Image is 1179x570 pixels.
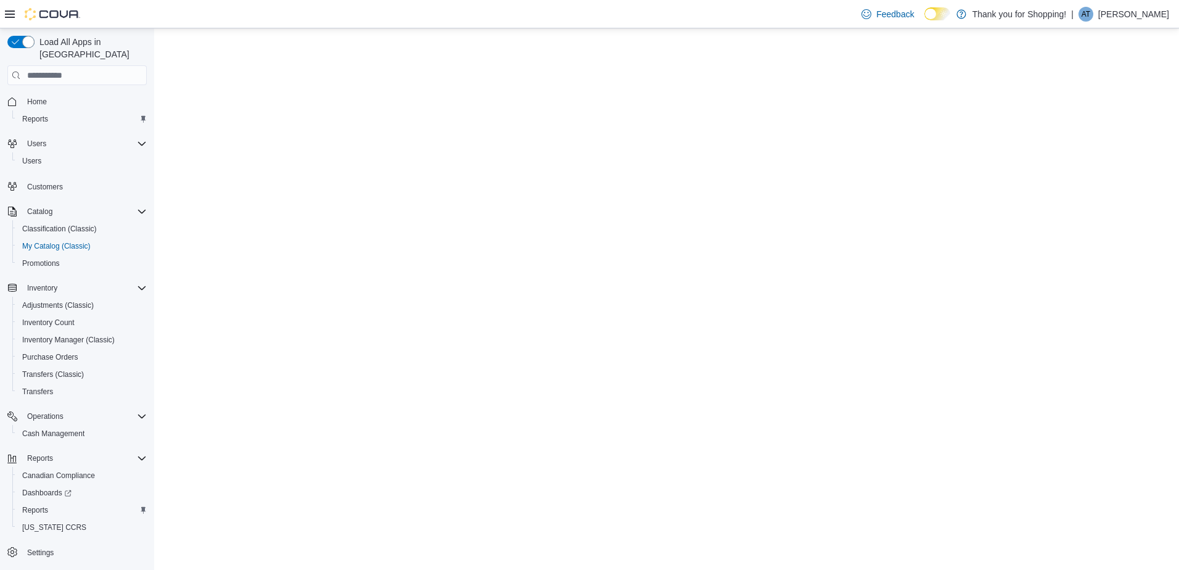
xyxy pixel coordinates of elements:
[27,139,46,149] span: Users
[2,135,152,152] button: Users
[2,408,152,425] button: Operations
[17,485,147,500] span: Dashboards
[17,384,58,399] a: Transfers
[17,112,53,126] a: Reports
[27,411,64,421] span: Operations
[17,315,80,330] a: Inventory Count
[22,300,94,310] span: Adjustments (Classic)
[17,239,147,254] span: My Catalog (Classic)
[12,484,152,502] a: Dashboards
[27,182,63,192] span: Customers
[22,409,147,424] span: Operations
[22,545,59,560] a: Settings
[857,2,919,27] a: Feedback
[17,256,65,271] a: Promotions
[12,383,152,400] button: Transfers
[22,281,147,295] span: Inventory
[35,36,147,60] span: Load All Apps in [GEOGRAPHIC_DATA]
[17,239,96,254] a: My Catalog (Classic)
[2,203,152,220] button: Catalog
[12,331,152,349] button: Inventory Manager (Classic)
[17,332,120,347] a: Inventory Manager (Classic)
[12,425,152,442] button: Cash Management
[22,335,115,345] span: Inventory Manager (Classic)
[22,94,52,109] a: Home
[22,429,84,439] span: Cash Management
[22,94,147,109] span: Home
[17,350,147,365] span: Purchase Orders
[17,520,91,535] a: [US_STATE] CCRS
[17,332,147,347] span: Inventory Manager (Classic)
[17,503,53,518] a: Reports
[25,8,80,20] img: Cova
[22,241,91,251] span: My Catalog (Classic)
[27,453,53,463] span: Reports
[27,207,52,217] span: Catalog
[22,318,75,328] span: Inventory Count
[1098,7,1169,22] p: [PERSON_NAME]
[17,367,89,382] a: Transfers (Classic)
[17,468,100,483] a: Canadian Compliance
[22,387,53,397] span: Transfers
[12,366,152,383] button: Transfers (Classic)
[22,488,72,498] span: Dashboards
[12,502,152,519] button: Reports
[22,281,62,295] button: Inventory
[22,352,78,362] span: Purchase Orders
[17,384,147,399] span: Transfers
[22,505,48,515] span: Reports
[12,467,152,484] button: Canadian Compliance
[17,154,46,168] a: Users
[924,7,950,20] input: Dark Mode
[22,224,97,234] span: Classification (Classic)
[2,177,152,195] button: Customers
[12,297,152,314] button: Adjustments (Classic)
[17,221,147,236] span: Classification (Classic)
[924,20,925,21] span: Dark Mode
[17,426,147,441] span: Cash Management
[876,8,914,20] span: Feedback
[12,110,152,128] button: Reports
[22,204,57,219] button: Catalog
[12,152,152,170] button: Users
[17,315,147,330] span: Inventory Count
[22,178,147,194] span: Customers
[22,136,51,151] button: Users
[12,220,152,238] button: Classification (Classic)
[17,112,147,126] span: Reports
[1078,7,1093,22] div: Adam Tottle
[17,221,102,236] a: Classification (Classic)
[12,519,152,536] button: [US_STATE] CCRS
[22,451,147,466] span: Reports
[22,451,58,466] button: Reports
[22,471,95,481] span: Canadian Compliance
[17,485,76,500] a: Dashboards
[22,180,68,194] a: Customers
[17,426,89,441] a: Cash Management
[22,156,41,166] span: Users
[2,450,152,467] button: Reports
[1082,7,1090,22] span: AT
[1071,7,1074,22] p: |
[22,204,147,219] span: Catalog
[17,520,147,535] span: Washington CCRS
[17,350,83,365] a: Purchase Orders
[22,114,48,124] span: Reports
[27,283,57,293] span: Inventory
[12,238,152,255] button: My Catalog (Classic)
[17,468,147,483] span: Canadian Compliance
[27,97,47,107] span: Home
[17,503,147,518] span: Reports
[22,258,60,268] span: Promotions
[12,349,152,366] button: Purchase Orders
[17,154,147,168] span: Users
[22,522,86,532] span: [US_STATE] CCRS
[22,136,147,151] span: Users
[17,256,147,271] span: Promotions
[22,545,147,560] span: Settings
[2,93,152,110] button: Home
[27,548,54,558] span: Settings
[22,370,84,379] span: Transfers (Classic)
[17,367,147,382] span: Transfers (Classic)
[17,298,147,313] span: Adjustments (Classic)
